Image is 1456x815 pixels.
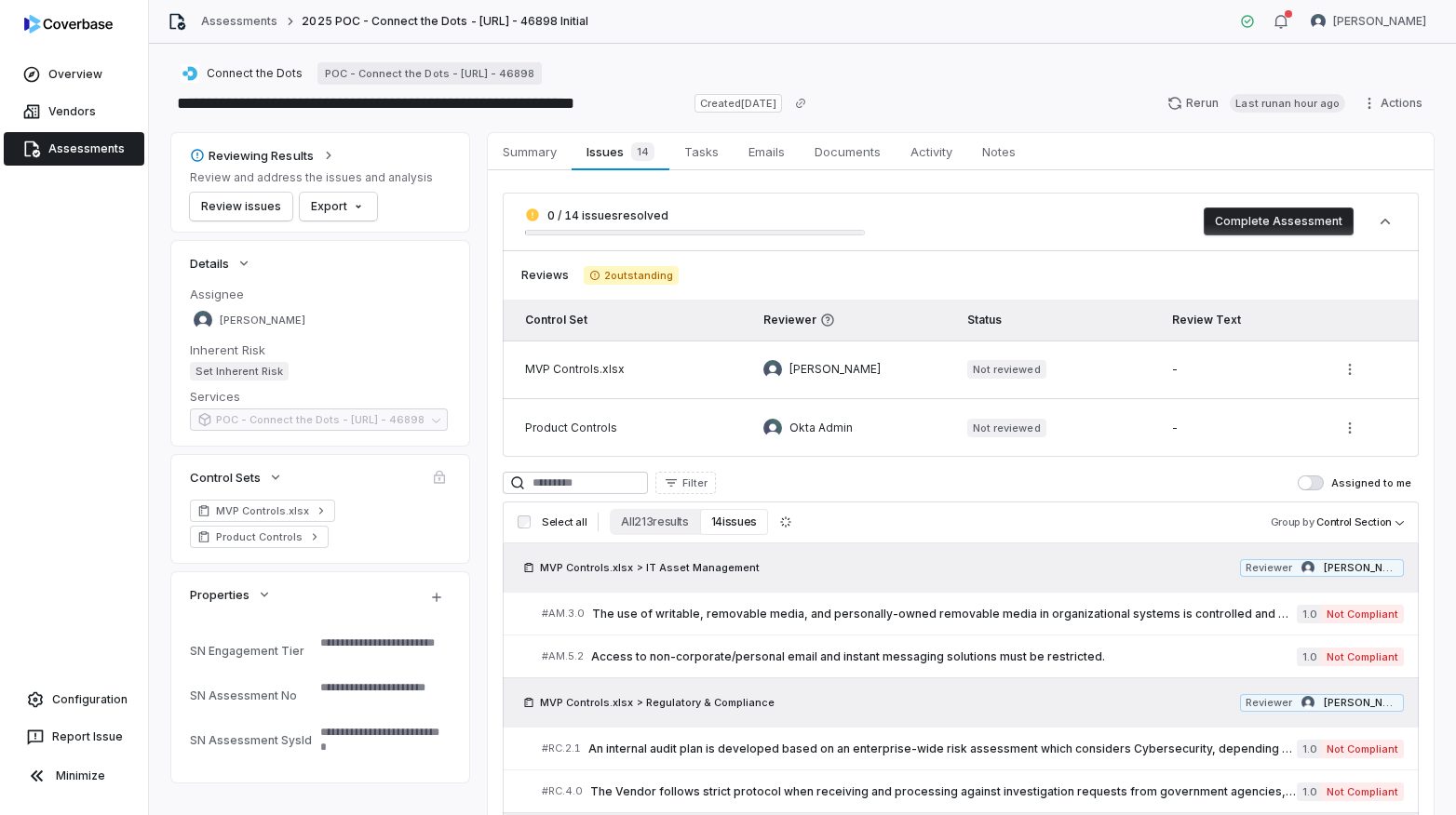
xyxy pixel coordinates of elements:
span: MVP Controls.xlsx > Regulatory & Compliance [540,695,775,710]
img: Tomo Majima avatar [1301,696,1314,709]
button: Filter [655,472,716,494]
span: Status [967,313,1002,327]
button: Complete Assessment [1204,207,1354,235]
span: Reviewer [1246,696,1292,710]
span: # RC.4.0 [542,784,583,798]
dt: Assignee [190,286,451,302]
span: Not Compliant [1321,740,1404,758]
span: # AM.3.0 [542,607,585,621]
button: Copy link [784,87,817,120]
button: Review issues [190,193,292,220]
span: [PERSON_NAME] [1333,14,1426,29]
span: MVP Controls.xlsx [216,503,309,518]
a: Assessments [4,132,144,166]
a: #AM.5.2Access to non-corporate/personal email and instant messaging solutions must be restricted.... [542,635,1404,677]
p: Review and address the issues and analysis [190,170,433,185]
span: Control Set [525,313,587,327]
span: 2 outstanding [584,266,679,285]
dt: Services [190,388,451,405]
dt: Inherent Risk [190,341,451,358]
span: Not Compliant [1321,782,1404,801]
div: SN Engagement Tier [190,644,313,658]
span: Emails [741,140,792,164]
span: Not reviewed [967,360,1045,379]
img: Tomo Majima avatar [763,360,782,379]
img: Tomo Majima avatar [1301,561,1314,574]
button: Details [184,247,257,280]
button: Reviewing Results [184,139,342,172]
div: Product Controls [525,421,734,435]
img: logo-D7KZi-bG.svg [24,15,113,33]
span: Access to non-corporate/personal email and instant messaging solutions must be restricted. [591,649,1297,664]
a: Vendors [4,95,144,128]
span: # AM.5.2 [542,649,584,663]
span: Select all [542,515,586,529]
span: 2025 POC - Connect the Dots - [URL] - 46898 Initial [302,14,588,29]
button: RerunLast runan hour ago [1156,89,1356,117]
span: Documents [807,140,888,164]
div: - [1172,421,1306,435]
a: POC - Connect the Dots - [URL] - 46898 [317,62,542,85]
a: #AM.3.0The use of writable, removable media, and personally-owned removable media in organization... [542,593,1404,635]
div: Reviewing Results [190,147,314,164]
a: Configuration [7,683,141,716]
button: Minimize [7,757,141,795]
span: Created [DATE] [694,94,782,113]
span: 1.0 [1297,782,1321,801]
a: MVP Controls.xlsx [190,500,335,522]
img: Okta Admin avatar [763,419,782,437]
span: An internal audit plan is developed based on an enterprise-wide risk assessment which considers C... [588,742,1297,756]
span: Not Compliant [1321,605,1404,623]
input: Select all [518,515,531,528]
a: Assessments [201,14,277,29]
div: SN Assessment SysId [190,733,313,747]
span: Notes [975,140,1023,164]
div: MVP Controls.xlsx [525,362,734,377]
button: Tomo Majima avatar[PERSON_NAME] [1300,7,1437,35]
span: 1.0 [1297,648,1321,666]
span: Reviewer [1246,561,1292,575]
span: Filter [682,476,708,490]
button: 14 issues [700,509,768,535]
span: Connect the Dots [207,66,303,81]
span: Reviewer [763,313,938,327]
span: Reviews [521,268,569,283]
img: Tomo Majima avatar [194,311,212,329]
span: 1.0 [1297,740,1321,758]
span: 14 [631,142,654,161]
span: Tasks [677,140,726,164]
span: Not Compliant [1321,648,1404,666]
span: [PERSON_NAME] [220,314,305,327]
span: [PERSON_NAME] [1324,696,1398,710]
button: All 213 results [610,509,699,535]
span: Okta Admin [789,421,853,435]
div: SN Assessment No [190,688,313,702]
span: Set Inherent Risk [190,362,289,381]
img: Tomo Majima avatar [1311,14,1326,29]
a: #RC.4.0The Vendor follows strict protocol when receiving and processing against investigation req... [542,770,1404,812]
button: Assigned to me [1298,475,1324,490]
span: Product Controls [216,529,303,544]
button: Actions [1356,89,1434,117]
button: https://ctd.ai/Connect the Dots [175,57,308,90]
span: Summary [495,140,564,164]
div: - [1172,362,1306,377]
button: Report Issue [7,720,141,754]
span: Activity [903,140,960,164]
button: Control Sets [184,461,289,494]
span: Properties [190,586,249,603]
a: #RC.2.1An internal audit plan is developed based on an enterprise-wide risk assessment which cons... [542,728,1404,769]
span: Group by [1271,515,1314,528]
span: Last run an hour ago [1230,94,1345,113]
span: Issues [579,139,661,165]
span: The Vendor follows strict protocol when receiving and processing against investigation requests f... [590,784,1297,799]
span: [PERSON_NAME] [1324,561,1398,575]
span: MVP Controls.xlsx > IT Asset Management [540,560,760,575]
button: Properties [184,578,277,611]
span: Details [190,255,229,272]
span: [PERSON_NAME] [789,362,881,377]
span: Review Text [1172,313,1241,327]
span: 1.0 [1297,605,1321,623]
span: Control Sets [190,469,261,486]
a: Overview [4,58,144,91]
